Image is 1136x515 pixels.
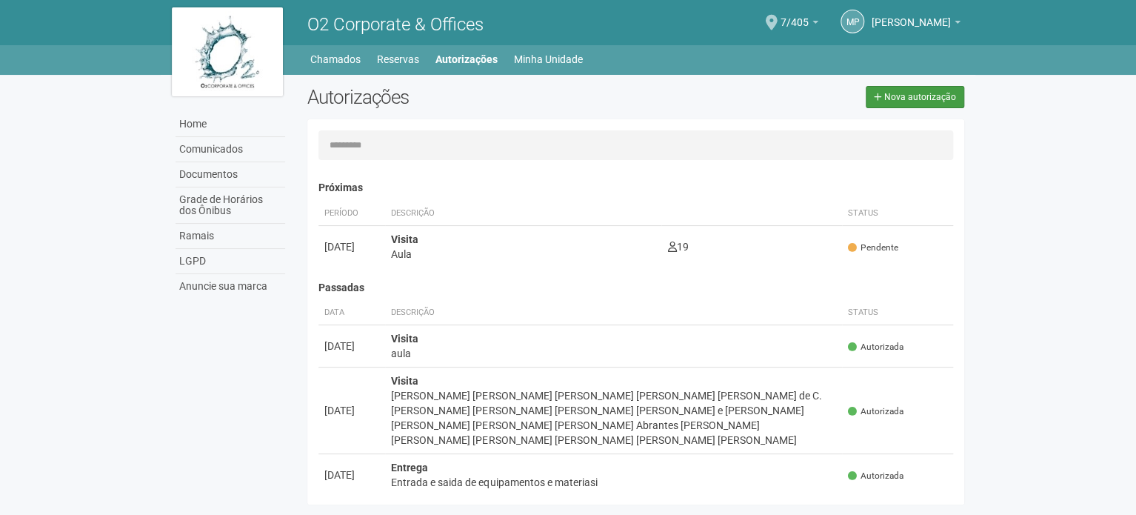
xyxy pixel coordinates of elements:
[391,233,418,245] strong: Visita
[781,2,809,28] span: 7/405
[391,462,428,474] strong: Entrega
[848,341,903,353] span: Autorizada
[318,182,953,193] h4: Próximas
[385,301,842,325] th: Descrição
[866,86,964,108] a: Nova autorização
[391,475,836,490] div: Entrada e saida de equipamentos e materiasi
[872,2,951,28] span: Marcia Porto
[324,468,379,482] div: [DATE]
[176,274,285,299] a: Anuncie sua marca
[176,162,285,187] a: Documentos
[318,301,385,325] th: Data
[307,86,624,108] h2: Autorizações
[848,405,903,418] span: Autorizada
[842,202,953,226] th: Status
[841,10,864,33] a: MP
[842,301,953,325] th: Status
[307,14,484,35] span: O2 Corporate & Offices
[391,247,655,262] div: Aula
[176,187,285,224] a: Grade de Horários dos Ônibus
[391,346,836,361] div: aula
[318,282,953,293] h4: Passadas
[176,249,285,274] a: LGPD
[848,470,903,482] span: Autorizada
[324,239,379,254] div: [DATE]
[172,7,283,96] img: logo.jpg
[435,49,498,70] a: Autorizações
[391,333,418,345] strong: Visita
[884,92,956,102] span: Nova autorização
[872,19,960,30] a: [PERSON_NAME]
[176,112,285,137] a: Home
[848,242,898,254] span: Pendente
[514,49,583,70] a: Minha Unidade
[781,19,818,30] a: 7/405
[385,202,661,226] th: Descrição
[667,241,688,253] span: 19
[176,224,285,249] a: Ramais
[324,339,379,353] div: [DATE]
[310,49,361,70] a: Chamados
[391,375,418,387] strong: Visita
[377,49,419,70] a: Reservas
[318,202,385,226] th: Período
[324,403,379,418] div: [DATE]
[391,388,836,448] div: [PERSON_NAME] [PERSON_NAME] [PERSON_NAME] [PERSON_NAME] [PERSON_NAME] de C. [PERSON_NAME] [PERSON...
[176,137,285,162] a: Comunicados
